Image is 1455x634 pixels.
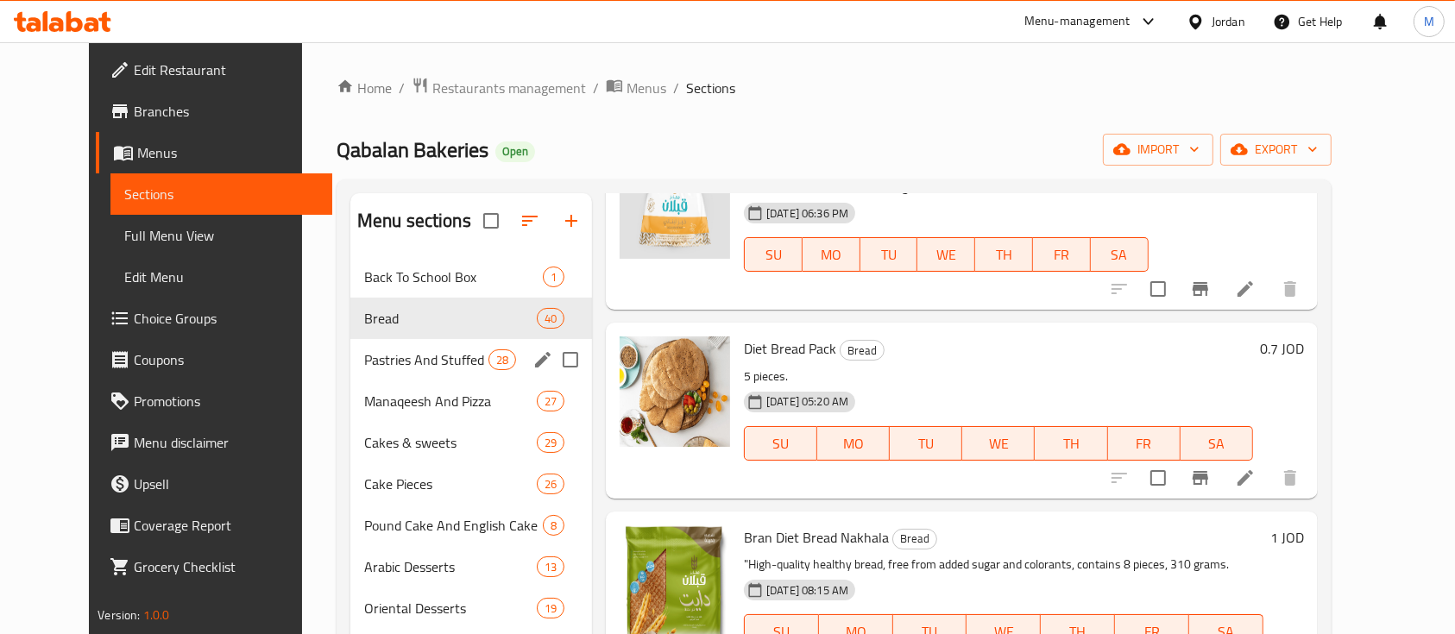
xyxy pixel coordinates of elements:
span: Cake Pieces [364,474,537,494]
span: Branches [134,101,318,122]
a: Home [337,78,392,98]
button: delete [1269,268,1311,310]
div: Pound Cake And English Cake8 [350,505,592,546]
a: Grocery Checklist [96,546,332,587]
div: Oriental Desserts19 [350,587,592,629]
a: Menus [96,132,332,173]
span: Promotions [134,391,318,411]
button: SU [744,426,817,461]
div: items [543,515,564,536]
span: Grocery Checklist [134,556,318,577]
span: Menu disclaimer [134,432,318,453]
li: / [673,78,679,98]
button: WE [917,237,975,272]
button: TH [1035,426,1107,461]
span: MO [824,431,883,456]
span: Menus [137,142,318,163]
div: Arabic Desserts13 [350,546,592,587]
span: WE [924,242,968,267]
a: Coverage Report [96,505,332,546]
span: 29 [538,435,564,451]
span: Choice Groups [134,308,318,329]
button: TU [890,426,962,461]
span: Coverage Report [134,515,318,536]
span: FR [1115,431,1174,456]
div: Open [495,141,535,162]
a: Full Menu View [110,215,332,256]
button: FR [1108,426,1181,461]
span: [DATE] 06:36 PM [759,205,855,222]
li: / [593,78,599,98]
span: Qabalan Bakeries [337,130,488,169]
img: Small White Bread [620,148,730,259]
span: TU [897,431,955,456]
a: Edit menu item [1235,468,1256,488]
button: Branch-specific-item [1180,268,1221,310]
span: SU [752,431,810,456]
span: 8 [544,518,564,534]
span: TH [982,242,1026,267]
button: edit [530,347,556,373]
div: Cakes & sweets29 [350,422,592,463]
div: Back To School Box1 [350,256,592,298]
span: Bread [841,341,884,361]
span: Select all sections [473,203,509,239]
span: Back To School Box [364,267,543,287]
span: M [1424,12,1434,31]
span: Arabic Desserts [364,556,537,577]
div: Oriental Desserts [364,598,537,618]
span: export [1234,139,1318,160]
a: Choice Groups [96,298,332,339]
button: TH [975,237,1033,272]
span: TU [867,242,911,267]
span: Open [495,144,535,159]
img: Diet Bread Pack [620,336,730,447]
span: 1.0.0 [143,604,170,626]
button: MO [803,237,860,272]
span: 19 [538,600,564,617]
span: Manaqeesh And Pizza [364,391,537,411]
span: Upsell [134,474,318,494]
span: Restaurants management [432,78,586,98]
span: MO [809,242,853,267]
span: SA [1187,431,1246,456]
span: Sort sections [509,200,551,242]
a: Menus [606,77,666,99]
button: MO [817,426,890,461]
p: 5 pieces. [744,366,1253,387]
div: items [537,391,564,411]
div: Manaqeesh And Pizza27 [350,380,592,422]
h6: 0.7 JOD [1260,336,1304,361]
span: Select to update [1140,460,1176,496]
span: TH [1042,431,1100,456]
a: Edit menu item [1235,279,1256,299]
span: Cakes & sweets [364,432,537,453]
button: export [1220,134,1332,166]
span: Menus [627,78,666,98]
li: / [399,78,405,98]
div: Bread40 [350,298,592,339]
a: Menu disclaimer [96,422,332,463]
span: Diet Bread Pack [744,336,836,361]
span: FR [1040,242,1084,267]
div: items [537,474,564,494]
span: Full Menu View [124,225,318,246]
span: [DATE] 08:15 AM [759,582,855,599]
span: 26 [538,476,564,493]
div: items [537,308,564,329]
h6: 1 JOD [1270,525,1304,549]
div: items [543,267,564,287]
button: SU [744,237,803,272]
button: import [1103,134,1213,166]
span: Edit Menu [124,267,318,287]
span: SA [1098,242,1142,267]
h2: Menu sections [357,208,471,234]
div: Jordan [1212,12,1245,31]
a: Edit Menu [110,256,332,298]
button: Add section [551,200,592,242]
span: Sections [124,184,318,204]
div: Pastries And Stuffed kaak28edit [350,339,592,380]
span: Bread [364,308,537,329]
